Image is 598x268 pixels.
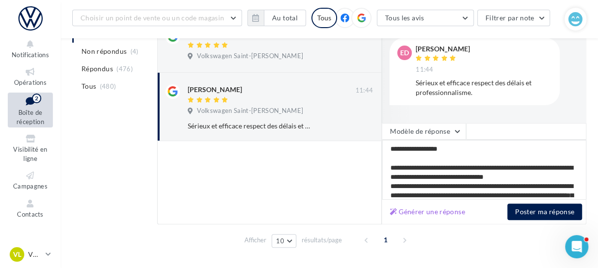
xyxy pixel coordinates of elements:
button: Filtrer par note [477,10,550,26]
span: Campagnes [13,182,48,190]
span: Visibilité en ligne [13,145,47,162]
span: Non répondus [81,47,127,56]
span: ED [400,48,409,58]
span: Notifications [12,51,49,59]
a: VL VW LAON [8,245,53,264]
span: Tous [81,81,96,91]
iframe: Intercom live chat [565,235,588,258]
button: Au total [264,10,306,26]
span: VL [13,250,21,259]
span: 11:44 [416,65,434,74]
span: Tous les avis [385,14,424,22]
button: 10 [272,234,296,248]
span: Boîte de réception [16,109,44,126]
a: Contacts [8,196,53,220]
span: Contacts [17,210,44,218]
a: Campagnes [8,168,53,192]
button: Poster ma réponse [507,204,582,220]
span: Afficher [244,236,266,245]
a: Boîte de réception2 [8,93,53,128]
button: Choisir un point de vente ou un code magasin [72,10,242,26]
span: Volkswagen Saint-[PERSON_NAME] [197,52,303,61]
button: Modèle de réponse [382,123,466,140]
span: 10 [276,237,284,245]
div: Tous [311,8,337,28]
p: VW LAON [28,250,42,259]
div: Sérieux et efficace respect des délais et professionnalisme. [416,78,552,97]
a: Visibilité en ligne [8,131,53,164]
span: Volkswagen Saint-[PERSON_NAME] [197,107,303,115]
a: Opérations [8,64,53,88]
button: Au total [247,10,306,26]
span: 1 [378,232,393,248]
span: 11:44 [355,86,373,95]
button: Tous les avis [377,10,474,26]
div: Sérieux et efficace respect des délais et professionnalisme. [188,121,310,131]
div: [PERSON_NAME] [188,85,242,95]
span: (480) [100,82,116,90]
span: (4) [130,47,139,55]
button: Générer une réponse [386,206,469,218]
span: Choisir un point de vente ou un code magasin [81,14,224,22]
div: 2 [32,94,41,103]
span: Opérations [14,79,47,86]
span: Répondus [81,64,113,74]
div: [PERSON_NAME] [416,46,470,52]
span: (476) [116,65,133,73]
span: résultats/page [302,236,342,245]
button: Notifications [8,37,53,61]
